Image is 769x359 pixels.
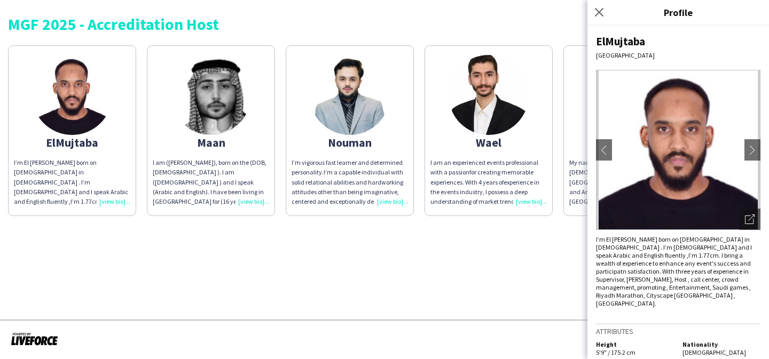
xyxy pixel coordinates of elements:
div: I am ([PERSON_NAME]), born on the (DOB, [DEMOGRAPHIC_DATA] ). I am ([DEMOGRAPHIC_DATA] ) and I sp... [153,158,269,206]
img: Powered by Liveforce [11,331,58,346]
img: thumb-686f5168f221e.jpeg [32,55,112,135]
span: 5'9" / 175.2 cm [596,348,635,356]
img: thumb-6741ad1bae53a.jpeg [171,55,251,135]
h3: Attributes [596,326,760,336]
div: I’m El [PERSON_NAME] born on [DEMOGRAPHIC_DATA] in [DEMOGRAPHIC_DATA] . I’m [DEMOGRAPHIC_DATA] an... [596,235,760,307]
div: MGF 2025 - Accreditation Host [8,16,761,32]
div: Open photos pop-in [739,209,760,230]
div: I’m vigorous fast learner and determined personality.I’m a capable individual with solid relation... [292,158,408,206]
div: My name is [PERSON_NAME] born on RUH [DEMOGRAPHIC_DATA] I’m from [GEOGRAPHIC_DATA] and I speak En... [569,158,686,206]
h3: Profile [587,5,769,19]
div: ElMujtaba [596,34,760,49]
img: Crew avatar or photo [596,70,760,230]
div: Nouman [292,138,408,147]
div: ElMujtaba [14,138,130,147]
div: Zakaria [569,138,686,147]
img: thumb-688673d3d3951.jpeg [310,55,390,135]
div: [GEOGRAPHIC_DATA] [596,51,760,59]
div: Wael [430,138,547,147]
h5: Nationality [682,340,760,348]
div: Maan [153,138,269,147]
span: [DEMOGRAPHIC_DATA] [682,348,746,356]
div: I am an experienced events professional with a passionfor creating memorable experiences. With 4 ... [430,158,547,206]
img: thumb-678c61c22937b.jpg [449,55,529,135]
div: I’m El [PERSON_NAME] born on [DEMOGRAPHIC_DATA] in [DEMOGRAPHIC_DATA] . I’m [DEMOGRAPHIC_DATA] an... [14,158,130,206]
h5: Height [596,340,674,348]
